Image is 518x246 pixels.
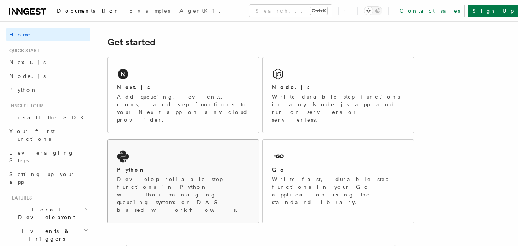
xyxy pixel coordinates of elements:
[272,166,286,173] h2: Go
[6,69,90,83] a: Node.js
[6,227,84,243] span: Events & Triggers
[6,167,90,189] a: Setting up your app
[107,57,259,133] a: Next.jsAdd queueing, events, crons, and step functions to your Next app on any cloud provider.
[52,2,125,21] a: Documentation
[9,171,75,185] span: Setting up your app
[272,83,310,91] h2: Node.js
[125,2,175,21] a: Examples
[107,37,155,48] a: Get started
[272,93,405,124] p: Write durable step functions in any Node.js app and run on servers or serverless.
[9,87,37,93] span: Python
[6,28,90,41] a: Home
[364,6,382,15] button: Toggle dark mode
[262,57,414,133] a: Node.jsWrite durable step functions in any Node.js app and run on servers or serverless.
[6,224,90,246] button: Events & Triggers
[9,73,46,79] span: Node.js
[395,5,465,17] a: Contact sales
[179,8,220,14] span: AgentKit
[9,150,74,163] span: Leveraging Steps
[6,83,90,97] a: Python
[129,8,170,14] span: Examples
[6,206,84,221] span: Local Development
[6,124,90,146] a: Your first Functions
[6,55,90,69] a: Next.js
[6,195,32,201] span: Features
[57,8,120,14] span: Documentation
[117,175,250,214] p: Develop reliable step functions in Python without managing queueing systems or DAG based workflows.
[9,59,46,65] span: Next.js
[117,166,145,173] h2: Python
[6,203,90,224] button: Local Development
[6,48,39,54] span: Quick start
[117,93,250,124] p: Add queueing, events, crons, and step functions to your Next app on any cloud provider.
[6,146,90,167] a: Leveraging Steps
[117,83,150,91] h2: Next.js
[262,139,414,223] a: GoWrite fast, durable step functions in your Go application using the standard library.
[6,111,90,124] a: Install the SDK
[310,7,327,15] kbd: Ctrl+K
[9,31,31,38] span: Home
[272,175,405,206] p: Write fast, durable step functions in your Go application using the standard library.
[9,128,55,142] span: Your first Functions
[249,5,332,17] button: Search...Ctrl+K
[9,114,89,121] span: Install the SDK
[175,2,225,21] a: AgentKit
[107,139,259,223] a: PythonDevelop reliable step functions in Python without managing queueing systems or DAG based wo...
[6,103,43,109] span: Inngest tour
